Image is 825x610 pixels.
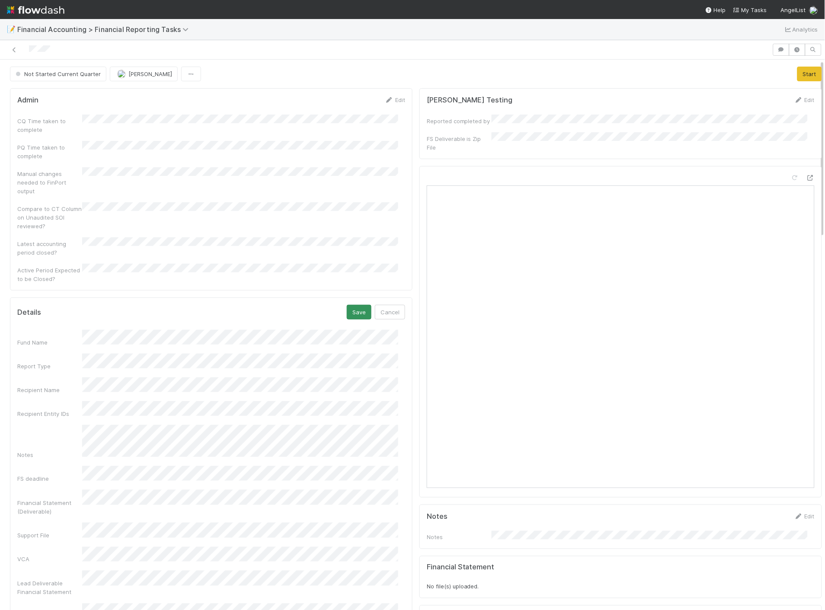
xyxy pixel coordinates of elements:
[117,70,126,78] img: avatar_c7c7de23-09de-42ad-8e02-7981c37ee075.png
[784,24,818,35] a: Analytics
[17,531,82,540] div: Support File
[7,3,64,17] img: logo-inverted-e16ddd16eac7371096b0.svg
[17,474,82,483] div: FS deadline
[17,555,82,564] div: VCA
[17,143,82,160] div: PQ Time taken to complete
[17,308,41,317] h5: Details
[797,67,822,81] button: Start
[17,204,82,230] div: Compare to CT Column on Unaudited SOI reviewed?
[17,450,82,459] div: Notes
[17,498,82,516] div: Financial Statement (Deliverable)
[17,25,193,34] span: Financial Accounting > Financial Reporting Tasks
[375,305,405,319] button: Cancel
[733,6,767,13] span: My Tasks
[128,70,172,77] span: [PERSON_NAME]
[17,362,82,370] div: Report Type
[17,409,82,418] div: Recipient Entity IDs
[427,533,492,542] div: Notes
[17,96,38,105] h5: Admin
[427,563,815,591] div: No file(s) uploaded.
[427,134,492,152] div: FS Deliverable is Zip File
[794,96,815,103] a: Edit
[17,386,82,394] div: Recipient Name
[427,96,513,105] h5: [PERSON_NAME] Testing
[427,117,492,125] div: Reported completed by
[733,6,767,14] a: My Tasks
[17,117,82,134] div: CQ Time taken to complete
[427,563,495,572] h5: Financial Statement
[427,512,448,521] h5: Notes
[17,579,82,597] div: Lead Deliverable Financial Statement
[17,338,82,347] div: Fund Name
[794,513,815,520] a: Edit
[385,96,405,103] a: Edit
[17,266,82,283] div: Active Period Expected to be Closed?
[17,169,82,195] div: Manual changes needed to FinPort output
[110,67,178,81] button: [PERSON_NAME]
[347,305,371,319] button: Save
[809,6,818,15] img: avatar_c7c7de23-09de-42ad-8e02-7981c37ee075.png
[705,6,726,14] div: Help
[781,6,806,13] span: AngelList
[7,26,16,33] span: 📝
[17,240,82,257] div: Latest accounting period closed?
